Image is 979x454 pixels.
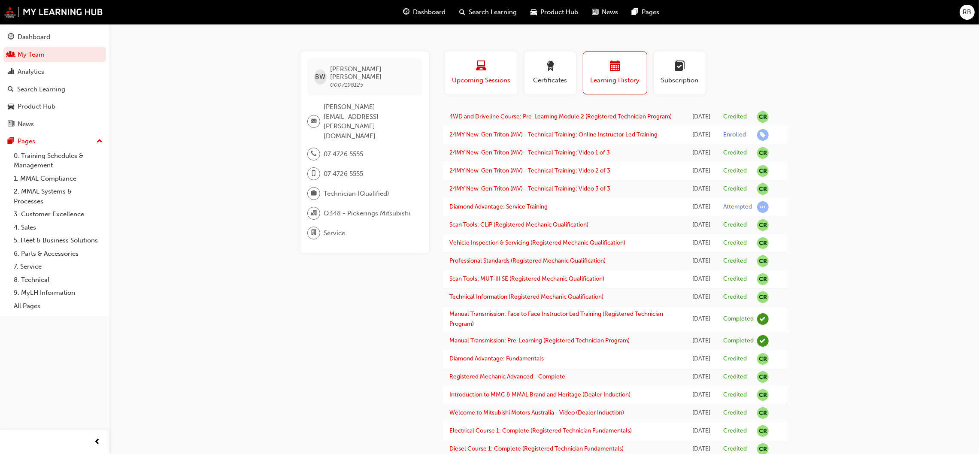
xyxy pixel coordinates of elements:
[723,131,746,139] div: Enrolled
[3,82,106,97] a: Search Learning
[10,260,106,273] a: 7. Service
[10,300,106,313] a: All Pages
[757,237,769,249] span: null-icon
[692,292,710,302] div: Mon Jan 01 2024 10:01:00 GMT+1000 (Australian Eastern Standard Time)
[330,81,364,88] span: 0007198125
[692,336,710,346] div: Mon Jan 01 2024 10:00:00 GMT+1000 (Australian Eastern Standard Time)
[18,32,50,42] div: Dashboard
[757,111,769,123] span: null-icon
[17,85,65,94] div: Search Learning
[449,131,658,138] a: 24MY New-Gen Triton (MV) - Technical Training: Online Instructor Led Training
[445,51,518,94] button: Upcoming Sessions
[723,391,747,399] div: Credited
[10,208,106,221] a: 3. Customer Excellence
[692,390,710,400] div: Thu Apr 13 2023 10:01:00 GMT+1000 (Australian Eastern Standard Time)
[449,355,544,362] a: Diamond Advantage: Fundamentals
[757,273,769,285] span: null-icon
[311,227,317,239] span: department-icon
[585,3,625,21] a: news-iconNews
[592,7,599,18] span: news-icon
[692,314,710,324] div: Mon Jan 01 2024 10:00:00 GMT+1000 (Australian Eastern Standard Time)
[449,239,625,246] a: Vehicle Inspection & Servicing (Registered Mechanic Qualification)
[451,76,511,85] span: Upcoming Sessions
[963,7,972,17] span: RB
[692,112,710,122] div: Wed Jan 01 2025 09:50:46 GMT+1000 (Australian Eastern Standard Time)
[723,355,747,363] div: Credited
[315,72,325,82] span: BW
[723,373,747,381] div: Credited
[692,166,710,176] div: Mon Feb 12 2024 16:30:00 GMT+1000 (Australian Eastern Standard Time)
[531,7,537,18] span: car-icon
[602,7,618,17] span: News
[94,437,101,448] span: prev-icon
[675,61,685,73] span: learningplan-icon
[757,219,769,231] span: null-icon
[3,27,106,133] button: DashboardMy TeamAnalyticsSearch LearningProduct HubNews
[3,133,106,149] button: Pages
[531,76,570,85] span: Certificates
[692,256,710,266] div: Mon Jan 01 2024 10:01:00 GMT+1000 (Australian Eastern Standard Time)
[8,51,14,59] span: people-icon
[661,76,699,85] span: Subscription
[723,337,754,345] div: Completed
[545,61,555,73] span: award-icon
[10,172,106,185] a: 1. MMAL Compliance
[692,444,710,454] div: Tue Mar 28 2023 10:01:00 GMT+1000 (Australian Eastern Standard Time)
[460,7,466,18] span: search-icon
[757,407,769,419] span: null-icon
[692,130,710,140] div: Mon Mar 18 2024 13:46:52 GMT+1000 (Australian Eastern Standard Time)
[403,7,410,18] span: guage-icon
[3,47,106,63] a: My Team
[692,202,710,212] div: Wed Feb 07 2024 13:06:55 GMT+1000 (Australian Eastern Standard Time)
[10,247,106,260] a: 6. Parts & Accessories
[723,427,747,435] div: Credited
[692,238,710,248] div: Mon Jan 01 2024 10:01:00 GMT+1000 (Australian Eastern Standard Time)
[757,147,769,159] span: null-icon
[8,121,14,128] span: news-icon
[723,167,747,175] div: Credited
[8,103,14,111] span: car-icon
[449,167,610,174] a: 24MY New-Gen Triton (MV) - Technical Training: Video 2 of 3
[311,148,317,160] span: phone-icon
[324,209,410,218] span: Q348 - Pickerings Mitsubishi
[397,3,453,21] a: guage-iconDashboard
[10,286,106,300] a: 9. MyLH Information
[960,5,975,20] button: RB
[757,353,769,365] span: null-icon
[453,3,524,21] a: search-iconSearch Learning
[692,220,710,230] div: Mon Jan 01 2024 10:01:00 GMT+1000 (Australian Eastern Standard Time)
[324,189,389,199] span: Technician (Qualified)
[10,221,106,234] a: 4. Sales
[8,68,14,76] span: chart-icon
[449,293,603,300] a: Technical Information (Registered Mechanic Qualification)
[757,371,769,383] span: null-icon
[642,7,660,17] span: Pages
[4,6,103,18] img: mmal
[3,99,106,115] a: Product Hub
[449,149,610,156] a: 24MY New-Gen Triton (MV) - Technical Training: Video 1 of 3
[449,185,610,192] a: 24MY New-Gen Triton (MV) - Technical Training: Video 3 of 3
[449,310,663,327] a: Manual Transmission: Face to Face Instructor Led Training (Registered Technician Program)
[311,116,317,127] span: email-icon
[692,372,710,382] div: Tue Jul 11 2023 10:01:00 GMT+1000 (Australian Eastern Standard Time)
[330,65,415,81] span: [PERSON_NAME] [PERSON_NAME]
[723,445,747,453] div: Credited
[449,275,604,282] a: Scan Tools: MUT-III SE (Registered Mechanic Qualification)
[757,183,769,195] span: null-icon
[723,149,747,157] div: Credited
[10,273,106,287] a: 8. Technical
[18,136,35,146] div: Pages
[590,76,640,85] span: Learning History
[476,61,486,73] span: laptop-icon
[449,203,548,210] a: Diamond Advantage: Service Training
[524,3,585,21] a: car-iconProduct Hub
[10,234,106,247] a: 5. Fleet & Business Solutions
[583,51,647,94] button: Learning History
[757,389,769,401] span: null-icon
[10,185,106,208] a: 2. MMAL Systems & Processes
[18,67,44,77] div: Analytics
[723,113,747,121] div: Credited
[311,208,317,219] span: organisation-icon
